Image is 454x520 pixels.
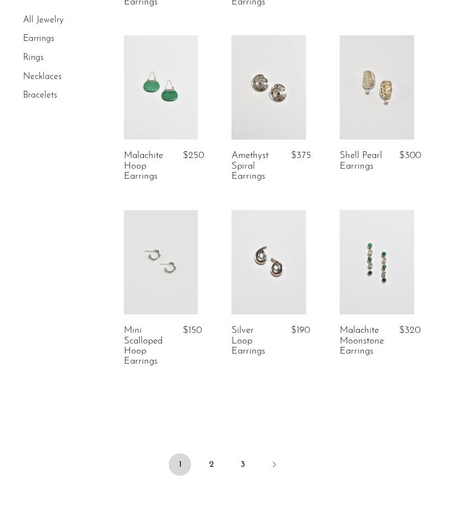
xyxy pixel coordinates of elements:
[340,151,385,171] a: Shell Pearl Earrings
[291,326,310,335] span: $190
[263,453,285,478] a: Next
[183,151,204,160] span: $250
[200,453,223,476] a: 2
[231,326,277,356] a: Silver Loop Earrings
[231,453,254,476] a: 3
[231,151,277,182] a: Amethyst Spiral Earrings
[183,326,202,335] span: $150
[399,326,420,335] span: $320
[340,326,385,356] a: Malachite Moonstone Earrings
[23,16,63,25] a: All Jewelry
[23,53,44,62] a: Rings
[23,35,54,44] a: Earrings
[23,91,57,100] a: Bracelets
[124,151,169,182] a: Malachite Hoop Earrings
[169,453,191,476] span: 1
[124,326,169,367] a: Mini Scalloped Hoop Earrings
[399,151,421,160] span: $300
[291,151,311,160] span: $375
[23,72,62,81] a: Necklaces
